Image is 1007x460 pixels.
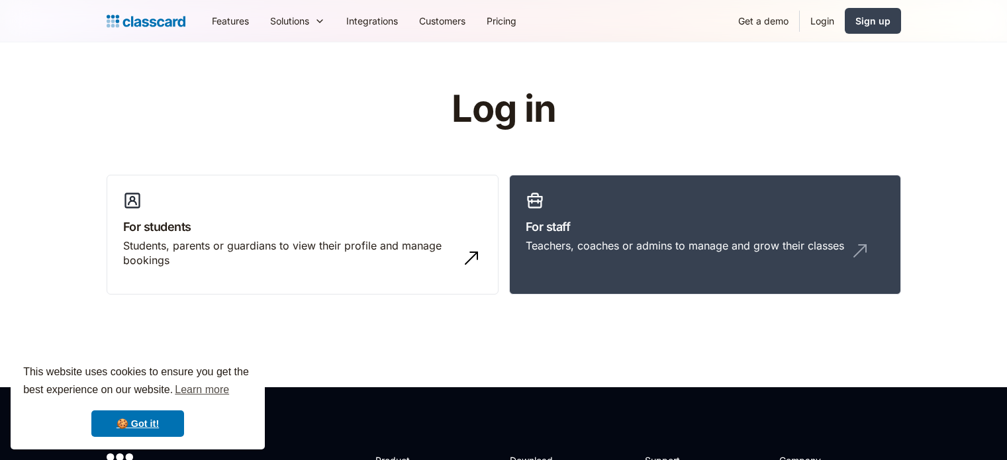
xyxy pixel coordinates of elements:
[293,89,714,130] h1: Log in
[728,6,799,36] a: Get a demo
[23,364,252,400] span: This website uses cookies to ensure you get the best experience on our website.
[260,6,336,36] div: Solutions
[845,8,901,34] a: Sign up
[408,6,476,36] a: Customers
[855,14,890,28] div: Sign up
[11,351,265,449] div: cookieconsent
[270,14,309,28] div: Solutions
[201,6,260,36] a: Features
[509,175,901,295] a: For staffTeachers, coaches or admins to manage and grow their classes
[91,410,184,437] a: dismiss cookie message
[123,218,482,236] h3: For students
[800,6,845,36] a: Login
[476,6,527,36] a: Pricing
[526,238,844,253] div: Teachers, coaches or admins to manage and grow their classes
[123,238,456,268] div: Students, parents or guardians to view their profile and manage bookings
[336,6,408,36] a: Integrations
[173,380,231,400] a: learn more about cookies
[107,175,499,295] a: For studentsStudents, parents or guardians to view their profile and manage bookings
[107,12,185,30] a: home
[526,218,885,236] h3: For staff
